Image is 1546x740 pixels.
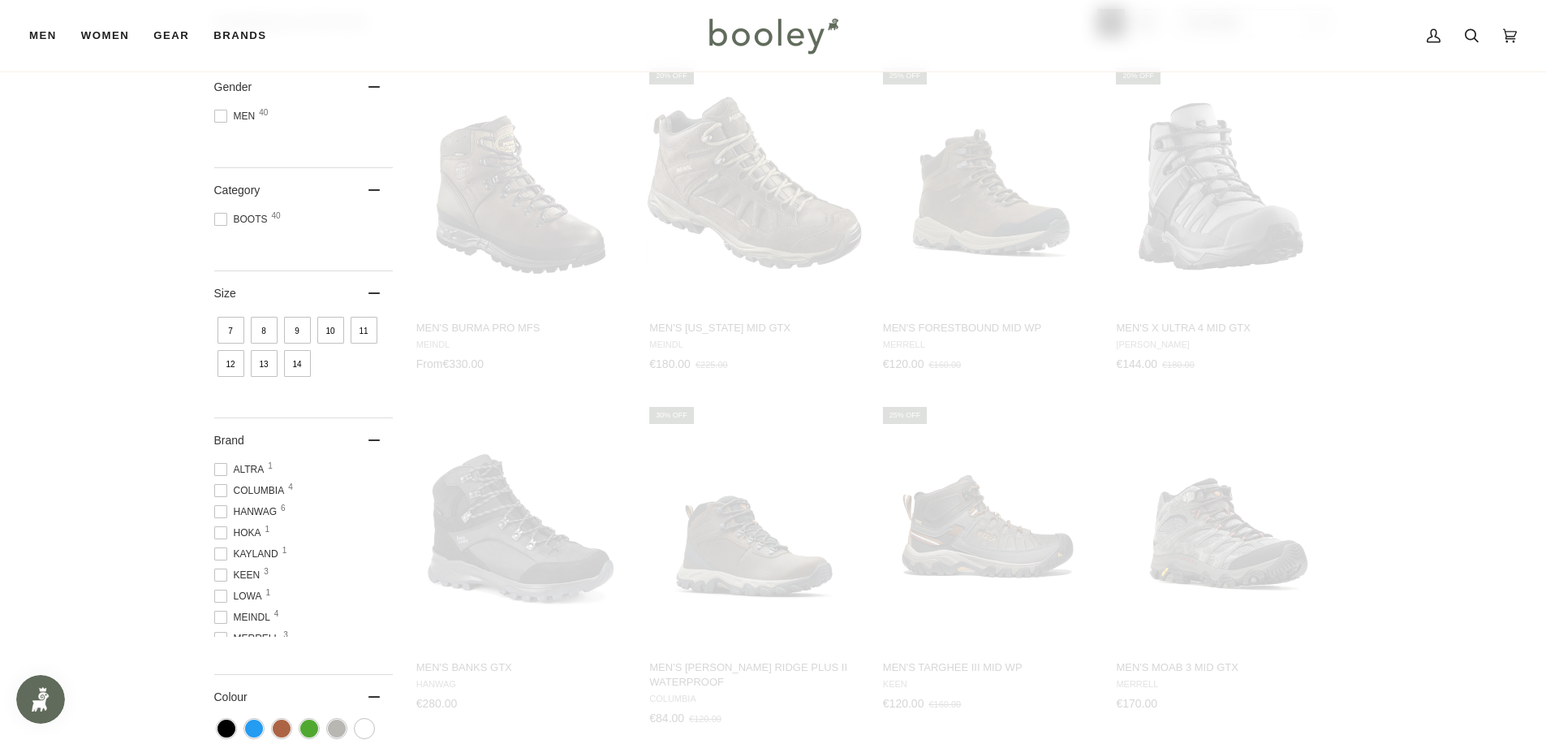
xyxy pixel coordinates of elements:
[214,434,244,447] span: Brand
[265,526,270,534] span: 1
[274,610,279,618] span: 4
[214,483,290,498] span: Columbia
[251,317,278,344] span: Size: 8
[214,526,266,540] span: Hoka
[300,720,318,738] span: Colour: Green
[217,350,244,377] span: Size: 12
[265,589,270,597] span: 1
[217,317,244,344] span: Size: 7
[328,720,346,738] span: Colour: Grey
[214,184,261,197] span: Category
[81,28,129,44] span: Women
[214,589,267,604] span: Lowa
[214,212,273,227] span: Boots
[281,504,286,513] span: 6
[153,28,189,44] span: Gear
[702,12,844,59] img: Booley
[245,720,263,738] span: Colour: Blue
[214,568,265,582] span: Keen
[214,610,275,625] span: Meindl
[282,547,287,555] span: 1
[264,568,269,576] span: 3
[213,28,266,44] span: Brands
[214,690,260,703] span: Colour
[284,317,311,344] span: Size: 9
[214,109,261,123] span: Men
[214,80,252,93] span: Gender
[217,720,235,738] span: Colour: Black
[214,547,283,561] span: Kayland
[268,462,273,470] span: 1
[16,675,65,724] iframe: Button to open loyalty program pop-up
[283,631,288,639] span: 3
[288,483,293,491] span: 4
[214,631,285,646] span: Merrell
[272,212,281,220] span: 40
[284,350,311,377] span: Size: 14
[251,350,278,377] span: Size: 13
[214,287,236,300] span: Size
[351,317,377,344] span: Size: 11
[273,720,291,738] span: Colour: Brown
[214,504,282,519] span: Hanwag
[355,720,373,738] span: Colour: White
[214,462,269,477] span: Altra
[317,317,344,344] span: Size: 10
[29,28,57,44] span: Men
[259,109,268,117] span: 40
